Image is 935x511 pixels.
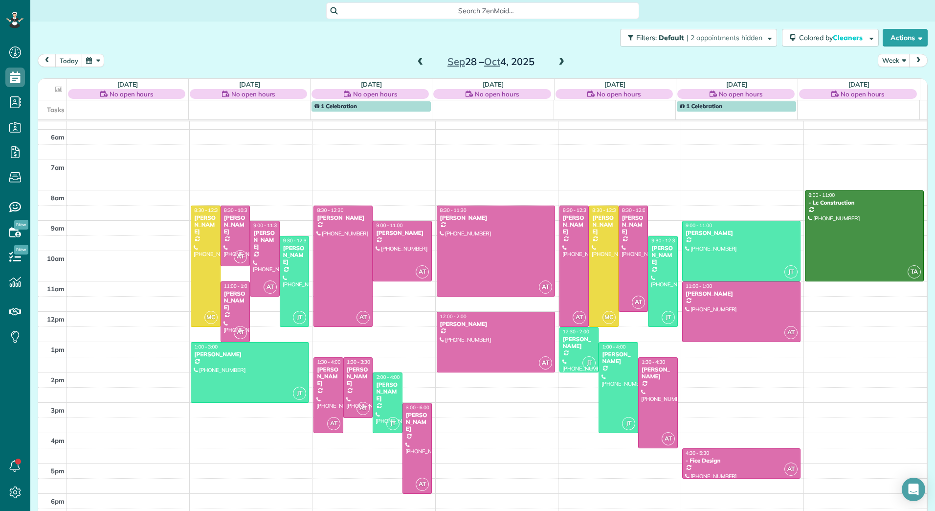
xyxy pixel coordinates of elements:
[110,89,154,99] span: No open hours
[909,54,928,67] button: next
[601,351,635,365] div: [PERSON_NAME]
[224,207,250,213] span: 8:30 - 10:30
[622,207,648,213] span: 8:30 - 12:00
[680,102,722,110] span: 1 Celebration
[622,214,646,235] div: [PERSON_NAME]
[14,245,28,255] span: New
[51,376,65,384] span: 2pm
[283,237,310,244] span: 9:30 - 12:30
[356,311,370,324] span: AT
[47,315,65,323] span: 12pm
[662,432,675,445] span: AT
[651,245,675,266] div: [PERSON_NAME]
[841,89,885,99] span: No open hours
[194,344,218,350] span: 1:00 - 3:00
[376,374,400,380] span: 2:00 - 4:00
[687,33,762,42] span: | 2 appointments hidden
[347,359,370,365] span: 1:30 - 3:30
[582,356,596,370] span: JT
[51,163,65,171] span: 7am
[51,437,65,444] span: 4pm
[47,255,65,262] span: 10am
[117,80,138,88] a: [DATE]
[483,80,504,88] a: [DATE]
[224,283,250,289] span: 11:00 - 1:00
[440,321,552,327] div: [PERSON_NAME]
[833,33,864,42] span: Cleaners
[632,296,645,309] span: AT
[38,54,56,67] button: prev
[562,214,586,235] div: [PERSON_NAME]
[234,326,247,339] span: AT
[539,356,552,370] span: AT
[51,194,65,202] span: 8am
[47,285,65,293] span: 11am
[376,222,402,229] span: 9:00 - 11:00
[440,313,467,320] span: 12:00 - 2:00
[636,33,657,42] span: Filters:
[194,214,218,235] div: [PERSON_NAME]
[51,497,65,505] span: 6pm
[622,417,635,430] span: JT
[902,478,925,501] div: Open Intercom Messenger
[686,283,712,289] span: 11:00 - 1:00
[484,55,500,68] span: Oct
[685,457,798,464] div: - Fice Design
[784,265,798,279] span: JT
[447,55,465,68] span: Sep
[353,89,397,99] span: No open hours
[848,80,869,88] a: [DATE]
[908,265,921,279] span: TA
[883,29,928,46] button: Actions
[264,280,277,294] span: AT
[376,230,429,236] div: [PERSON_NAME]
[620,29,777,46] button: Filters: Default | 2 appointments hidden
[602,344,625,350] span: 1:00 - 4:00
[642,359,665,365] span: 1:30 - 4:30
[316,214,370,221] div: [PERSON_NAME]
[641,366,675,380] div: [PERSON_NAME]
[317,359,340,365] span: 1:30 - 4:00
[51,133,65,141] span: 6am
[475,89,519,99] span: No open hours
[430,56,552,67] h2: 28 – 4, 2025
[51,346,65,353] span: 1pm
[314,102,357,110] span: 1 Celebration
[686,450,709,456] span: 4:30 - 5:30
[440,207,467,213] span: 8:30 - 11:30
[55,54,83,67] button: today
[51,406,65,414] span: 3pm
[784,326,798,339] span: AT
[405,412,429,433] div: [PERSON_NAME]
[685,290,798,297] div: [PERSON_NAME]
[808,192,835,198] span: 8:00 - 11:00
[573,311,586,324] span: AT
[386,417,400,430] span: JT
[231,89,275,99] span: No open hours
[361,80,382,88] a: [DATE]
[563,328,589,335] span: 12:30 - 2:00
[406,404,429,411] span: 3:00 - 6:00
[317,207,343,213] span: 8:30 - 12:30
[563,207,589,213] span: 8:30 - 12:30
[51,224,65,232] span: 9am
[808,199,921,206] div: - Lc Construction
[253,222,280,229] span: 9:00 - 11:30
[416,478,429,491] span: AT
[615,29,777,46] a: Filters: Default | 2 appointments hidden
[784,463,798,476] span: AT
[293,387,306,400] span: JT
[283,245,307,266] div: [PERSON_NAME]
[416,265,429,279] span: AT
[602,311,616,324] span: MC
[327,417,340,430] span: AT
[604,80,625,88] a: [DATE]
[223,290,247,311] div: [PERSON_NAME]
[356,402,370,415] span: AT
[253,230,277,251] div: [PERSON_NAME]
[194,207,221,213] span: 8:30 - 12:30
[194,351,306,358] div: [PERSON_NAME]
[223,214,247,235] div: [PERSON_NAME]
[562,336,596,350] div: [PERSON_NAME]
[440,214,552,221] div: [PERSON_NAME]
